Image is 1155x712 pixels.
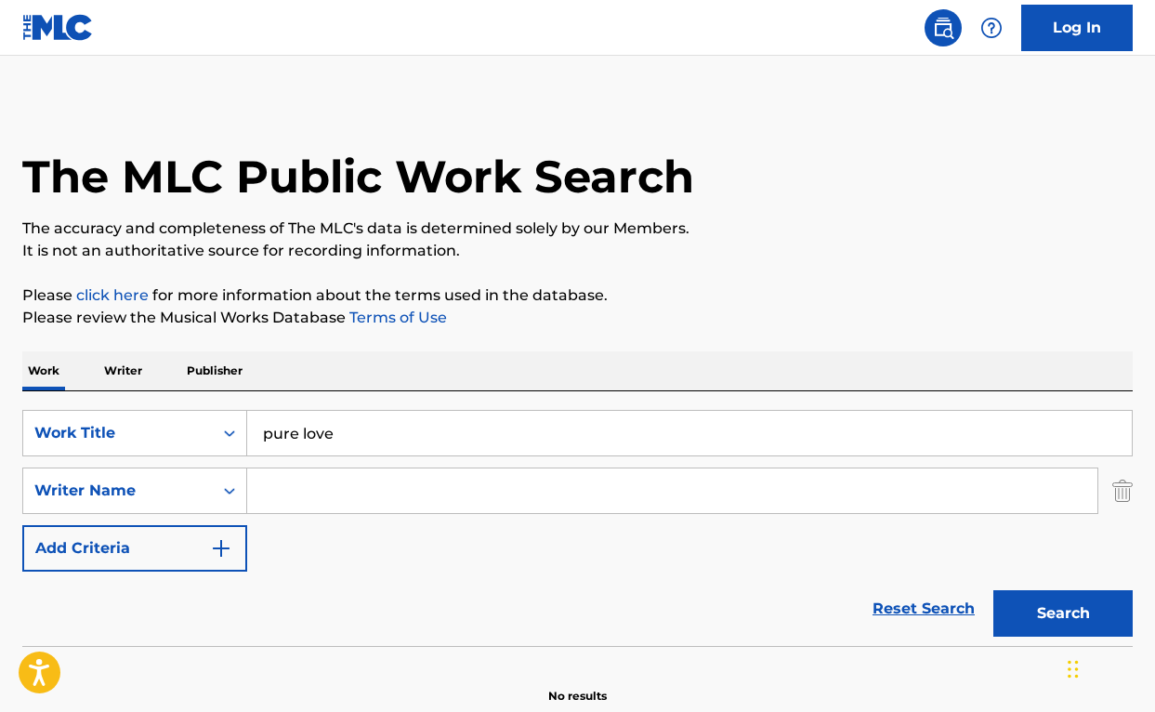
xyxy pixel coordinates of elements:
[34,480,202,502] div: Writer Name
[980,17,1003,39] img: help
[863,588,984,629] a: Reset Search
[22,240,1133,262] p: It is not an authoritative source for recording information.
[973,9,1010,46] div: Help
[22,284,1133,307] p: Please for more information about the terms used in the database.
[22,149,694,204] h1: The MLC Public Work Search
[1021,5,1133,51] a: Log In
[22,14,94,41] img: MLC Logo
[98,351,148,390] p: Writer
[1112,468,1133,514] img: Delete Criterion
[1068,641,1079,697] div: Drag
[1062,623,1155,712] iframe: Chat Widget
[346,309,447,326] a: Terms of Use
[181,351,248,390] p: Publisher
[925,9,962,46] a: Public Search
[22,307,1133,329] p: Please review the Musical Works Database
[932,17,954,39] img: search
[22,410,1133,646] form: Search Form
[76,286,149,304] a: click here
[22,218,1133,240] p: The accuracy and completeness of The MLC's data is determined solely by our Members.
[22,351,65,390] p: Work
[22,525,247,572] button: Add Criteria
[548,666,607,705] p: No results
[34,422,202,444] div: Work Title
[210,537,232,560] img: 9d2ae6d4665cec9f34b9.svg
[993,590,1133,637] button: Search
